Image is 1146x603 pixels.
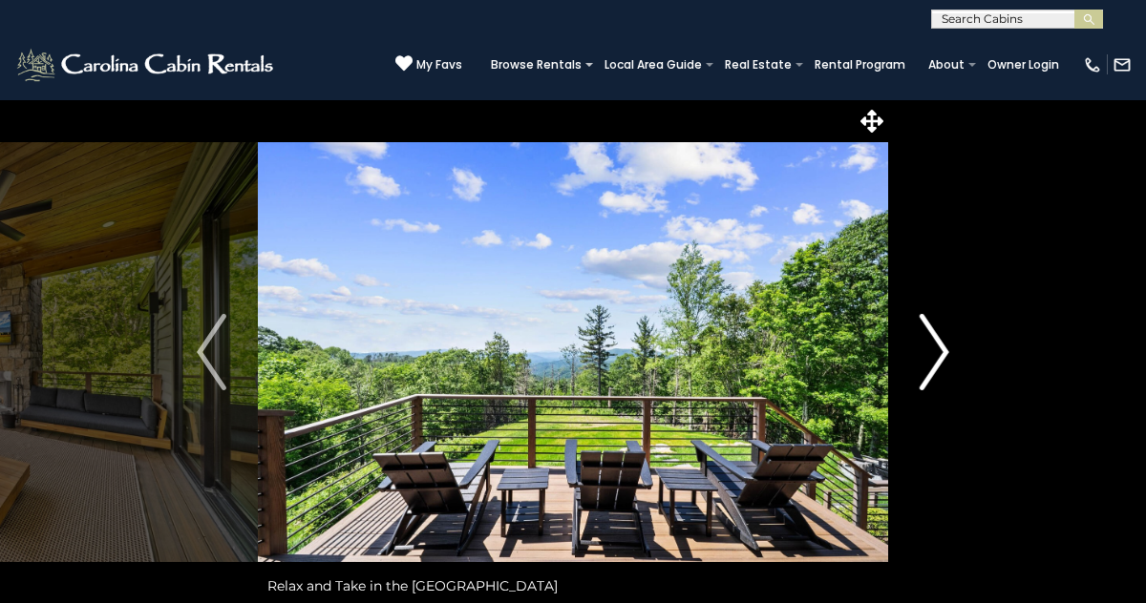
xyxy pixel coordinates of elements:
[14,46,279,84] img: White-1-2.png
[1113,55,1132,74] img: mail-regular-white.png
[595,52,711,78] a: Local Area Guide
[481,52,591,78] a: Browse Rentals
[1083,55,1102,74] img: phone-regular-white.png
[805,52,915,78] a: Rental Program
[919,52,974,78] a: About
[416,56,462,73] span: My Favs
[395,54,462,74] a: My Favs
[197,314,225,390] img: arrow
[715,52,801,78] a: Real Estate
[920,314,948,390] img: arrow
[978,52,1069,78] a: Owner Login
